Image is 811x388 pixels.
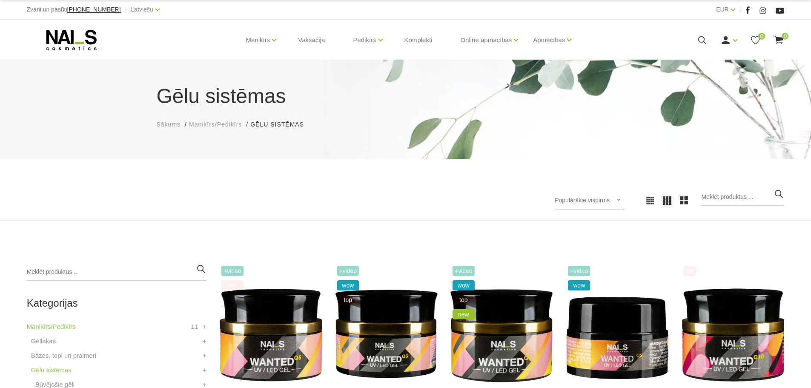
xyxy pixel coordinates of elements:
a: [PHONE_NUMBER] [67,6,121,13]
span: top [337,295,359,305]
span: 11 [191,322,198,332]
a: 0 [774,35,784,46]
li: Gēlu sistēmas [250,120,312,129]
span: | [739,4,741,15]
span: new [453,309,475,319]
span: 0 [758,33,765,40]
span: | [125,4,127,15]
span: wow [453,280,475,290]
span: +Video [568,266,590,276]
a: + [203,336,206,346]
a: Online apmācības [460,23,512,57]
span: Sākums [157,121,181,128]
a: + [203,322,206,332]
a: Sākums [157,120,181,129]
a: Gēllakas [31,336,56,346]
span: +Video [337,266,359,276]
span: 0 [782,33,788,40]
h1: Gēlu sistēmas [157,81,655,112]
a: Manikīrs/Pedikīrs [189,120,242,129]
span: +Video [453,266,475,276]
span: top [684,266,696,276]
h2: Kategorijas [27,298,206,309]
span: wow [568,280,590,290]
a: Latviešu [131,4,153,14]
a: Manikīrs [246,23,270,57]
span: top [453,295,475,305]
span: Populārākie vispirms [555,197,610,204]
a: Pedikīrs [353,23,376,57]
div: Zvani un pasūti [27,4,121,15]
a: Vaksācija [291,20,332,60]
a: Gēlu sistēmas [31,365,72,375]
span: wow [337,280,359,290]
a: 0 [750,35,761,46]
span: top [221,280,244,290]
input: Meklēt produktus ... [27,264,206,281]
input: Meklēt produktus ... [701,189,784,206]
a: EUR [716,4,729,14]
a: + [203,351,206,361]
a: Manikīrs/Pedikīrs [27,322,76,332]
span: +Video [221,266,244,276]
a: Apmācības [533,23,565,57]
a: Komplekti [398,20,439,60]
a: + [203,365,206,375]
span: Manikīrs/Pedikīrs [189,121,242,128]
a: Bāzes, topi un praimeri [31,351,96,361]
